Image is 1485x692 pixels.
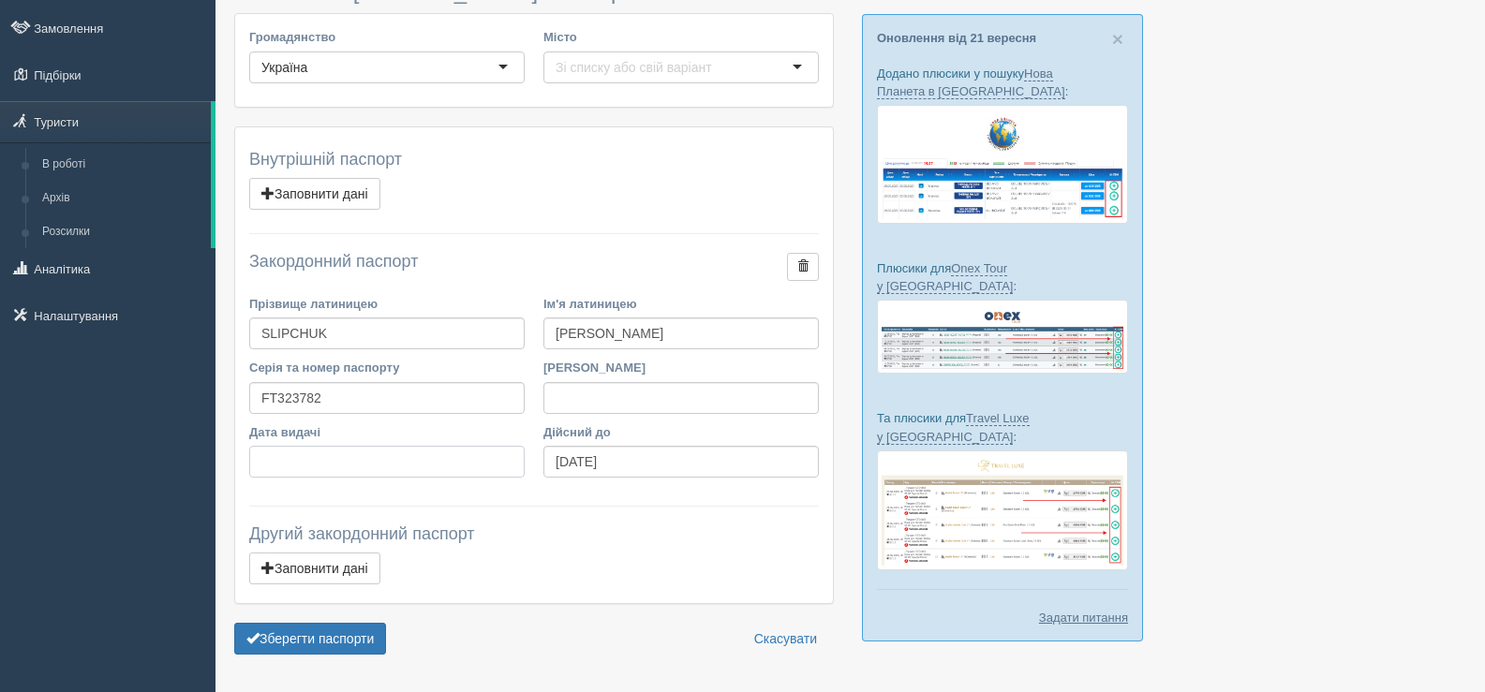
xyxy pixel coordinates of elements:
button: Зберегти паспорти [234,623,386,655]
img: travel-luxe-%D0%BF%D0%BE%D0%B4%D0%B1%D0%BE%D1%80%D0%BA%D0%B0-%D1%81%D1%80%D0%BC-%D0%B4%D0%BB%D1%8... [877,450,1128,571]
p: Плюсики для : [877,259,1128,295]
h4: Другий закордонний паспорт [249,525,819,544]
button: Заповнити дані [249,552,380,584]
button: Заповнити дані [249,178,380,210]
label: [PERSON_NAME] [543,359,819,376]
a: Оновлення від 21 вересня [877,31,1036,45]
h4: Закордонний паспорт [249,253,819,286]
a: Архів [34,182,211,215]
div: Україна [261,58,307,77]
label: Прізвище латиницею [249,295,525,313]
input: Зі списку або свій варіант [556,58,720,77]
a: Скасувати [742,623,829,655]
label: Дійсний до [543,423,819,441]
label: Дата видачі [249,423,525,441]
label: Серія та номер паспорту [249,359,525,376]
p: Додано плюсики у пошуку : [877,65,1128,100]
label: Ім'я латиницею [543,295,819,313]
label: Місто [543,28,819,46]
a: В роботі [34,148,211,182]
p: Та плюсики для : [877,409,1128,445]
button: Close [1112,29,1123,49]
a: Задати питання [1039,609,1128,626]
a: Travel Luxe у [GEOGRAPHIC_DATA] [877,411,1030,444]
img: onex-tour-proposal-crm-for-travel-agency.png [877,300,1128,374]
a: Розсилки [34,215,211,249]
label: Громадянство [249,28,525,46]
h4: Внутрішній паспорт [249,151,819,169]
span: × [1112,28,1123,50]
img: new-planet-%D0%BF%D1%96%D0%B4%D0%B1%D1%96%D1%80%D0%BA%D0%B0-%D1%81%D1%80%D0%BC-%D0%B4%D0%BB%D1%8F... [877,105,1128,223]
